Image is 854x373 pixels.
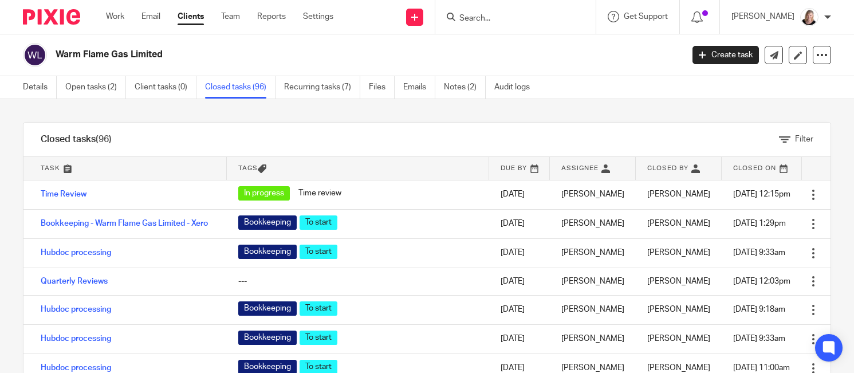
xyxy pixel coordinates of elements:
[141,11,160,22] a: Email
[300,215,337,230] span: To start
[489,238,550,268] td: [DATE]
[284,76,360,99] a: Recurring tasks (7)
[238,331,297,345] span: Bookkeeping
[733,364,790,372] span: [DATE] 11:00am
[238,276,478,287] div: ---
[733,335,785,343] span: [DATE] 9:33am
[458,14,561,24] input: Search
[41,249,111,257] a: Hubdoc processing
[733,305,785,313] span: [DATE] 9:18am
[550,180,636,209] td: [PERSON_NAME]
[300,301,337,316] span: To start
[733,190,790,198] span: [DATE] 12:15pm
[178,11,204,22] a: Clients
[23,76,57,99] a: Details
[403,76,435,99] a: Emails
[444,76,486,99] a: Notes (2)
[41,305,111,313] a: Hubdoc processing
[647,190,710,198] span: [PERSON_NAME]
[23,9,80,25] img: Pixie
[647,305,710,313] span: [PERSON_NAME]
[257,11,286,22] a: Reports
[647,364,710,372] span: [PERSON_NAME]
[41,364,111,372] a: Hubdoc processing
[238,215,297,230] span: Bookkeeping
[733,219,786,227] span: [DATE] 1:29pm
[550,238,636,268] td: [PERSON_NAME]
[41,335,111,343] a: Hubdoc processing
[550,268,636,295] td: [PERSON_NAME]
[300,245,337,259] span: To start
[489,180,550,209] td: [DATE]
[300,331,337,345] span: To start
[135,76,196,99] a: Client tasks (0)
[489,268,550,295] td: [DATE]
[227,157,489,180] th: Tags
[624,13,668,21] span: Get Support
[731,11,794,22] p: [PERSON_NAME]
[733,249,785,257] span: [DATE] 9:33am
[647,219,710,227] span: [PERSON_NAME]
[494,76,538,99] a: Audit logs
[293,186,347,201] span: Time review
[489,295,550,324] td: [DATE]
[23,43,47,67] img: svg%3E
[106,11,124,22] a: Work
[221,11,240,22] a: Team
[550,209,636,238] td: [PERSON_NAME]
[647,335,710,343] span: [PERSON_NAME]
[369,76,395,99] a: Files
[238,245,297,259] span: Bookkeeping
[65,76,126,99] a: Open tasks (2)
[647,277,710,285] span: [PERSON_NAME]
[238,301,297,316] span: Bookkeeping
[800,8,818,26] img: K%20Garrattley%20headshot%20black%20top%20cropped.jpg
[692,46,759,64] a: Create task
[41,190,86,198] a: Time Review
[303,11,333,22] a: Settings
[96,135,112,144] span: (96)
[647,249,710,257] span: [PERSON_NAME]
[41,134,112,146] h1: Closed tasks
[795,135,813,143] span: Filter
[205,76,276,99] a: Closed tasks (96)
[41,219,208,227] a: Bookkeeping - Warm Flame Gas Limited - Xero
[238,186,290,201] span: In progress
[489,324,550,354] td: [DATE]
[41,277,108,285] a: Quarterly Reviews
[550,295,636,324] td: [PERSON_NAME]
[56,49,552,61] h2: Warm Flame Gas Limited
[550,324,636,354] td: [PERSON_NAME]
[489,209,550,238] td: [DATE]
[733,277,790,285] span: [DATE] 12:03pm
